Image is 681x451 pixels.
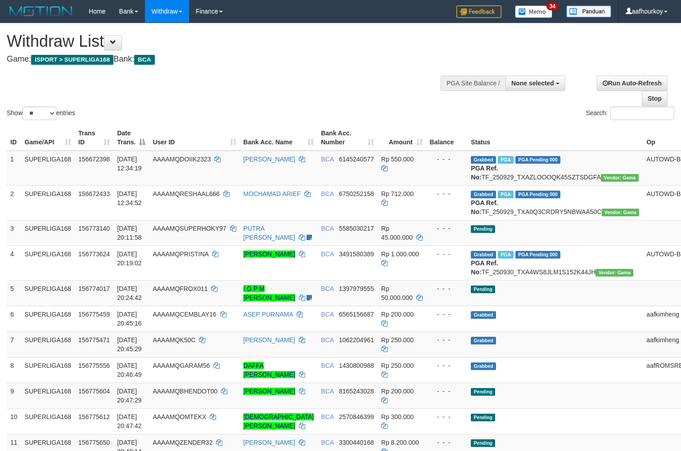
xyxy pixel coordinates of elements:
span: AAAAMQGARAM56 [153,362,210,369]
td: 7 [7,331,21,357]
span: 156775459 [78,311,110,318]
td: TF_250929_TXAZLOOOQK45SZTSDGFA [467,151,643,186]
span: 156672433 [78,190,110,197]
span: [DATE] 20:24:42 [117,285,142,301]
span: Grabbed [471,156,496,164]
span: 156773624 [78,250,110,258]
th: Date Trans.: activate to sort column descending [113,125,149,151]
a: MOCHAMAD ARIEF [244,190,301,197]
span: BCA [321,156,334,163]
span: Copy 3300440168 to clipboard [339,439,374,446]
div: - - - [430,224,464,233]
span: BCA [321,250,334,258]
th: Balance [426,125,468,151]
div: - - - [430,361,464,370]
span: Copy 6145240577 to clipboard [339,156,374,163]
a: DAFFA [PERSON_NAME] [244,362,295,378]
th: User ID: activate to sort column ascending [149,125,239,151]
span: BCA [321,336,334,344]
td: SUPERLIGA168 [21,383,75,408]
span: Copy 6750252158 to clipboard [339,190,374,197]
span: Grabbed [471,251,496,259]
td: SUPERLIGA168 [21,306,75,331]
select: Showentries [23,107,56,120]
a: PUTRA [PERSON_NAME] [244,225,295,241]
a: [PERSON_NAME] [244,388,295,395]
input: Search: [610,107,674,120]
th: Bank Acc. Number: activate to sort column ascending [317,125,378,151]
label: Show entries [7,107,75,120]
button: None selected [505,76,565,91]
span: BCA [134,55,154,65]
span: [DATE] 20:47:29 [117,388,142,404]
span: Vendor URL: https://trx31.1velocity.biz [602,209,640,216]
span: 156775604 [78,388,110,395]
b: PGA Ref. No: [471,259,498,276]
a: [DEMOGRAPHIC_DATA][PERSON_NAME] [244,413,314,429]
td: TF_250929_TXA0Q3CRDRY5NBWAA50C [467,185,643,220]
span: [DATE] 20:45:16 [117,311,142,327]
span: None selected [511,80,554,87]
span: Grabbed [471,337,496,344]
b: PGA Ref. No: [471,165,498,181]
span: 156775556 [78,362,110,369]
div: PGA Site Balance / [441,76,505,91]
span: Rp 1.000.000 [381,250,419,258]
td: TF_250930_TXA4WS8JLM1S152K44JH [467,246,643,280]
span: AAAAMQRESHAAL666 [153,190,220,197]
td: 3 [7,220,21,246]
div: - - - [430,284,464,293]
span: AAAAMQPRISTINA [153,250,208,258]
span: [DATE] 20:47:42 [117,413,142,429]
td: 10 [7,408,21,434]
h1: Withdraw List [7,32,445,50]
span: Rp 712.000 [381,190,414,197]
span: Vendor URL: https://trx31.1velocity.biz [601,174,639,182]
span: AAAAMQBHENDOT00 [153,388,217,395]
span: BCA [321,413,334,420]
td: SUPERLIGA168 [21,151,75,186]
img: Button%20Memo.svg [515,5,553,18]
th: Status [467,125,643,151]
label: Search: [586,107,674,120]
a: I G P M [PERSON_NAME] [244,285,295,301]
td: SUPERLIGA168 [21,331,75,357]
span: Marked by aafsoycanthlai [498,191,514,198]
td: SUPERLIGA168 [21,280,75,306]
span: Pending [471,225,495,233]
div: - - - [430,412,464,421]
span: PGA Pending [515,156,560,164]
span: Rp 300.000 [381,413,414,420]
span: 156775471 [78,336,110,344]
td: 2 [7,185,21,220]
span: Grabbed [471,362,496,370]
img: MOTION_logo.png [7,4,75,18]
th: ID [7,125,21,151]
span: Copy 1430800988 to clipboard [339,362,374,369]
span: [DATE] 20:11:58 [117,225,142,241]
span: Copy 6565156687 to clipboard [339,311,374,318]
th: Game/API: activate to sort column ascending [21,125,75,151]
span: Grabbed [471,311,496,319]
div: - - - [430,155,464,164]
span: Vendor URL: https://trx31.1velocity.biz [595,269,633,277]
a: [PERSON_NAME] [244,439,295,446]
a: Run Auto-Refresh [597,76,667,91]
span: BCA [321,388,334,395]
h4: Game: Bank: [7,55,445,64]
div: - - - [430,387,464,396]
span: Rp 50.000.000 [381,285,413,301]
span: 156775650 [78,439,110,446]
img: Feedback.jpg [456,5,501,18]
span: 156672398 [78,156,110,163]
span: Rp 250.000 [381,362,414,369]
span: [DATE] 20:46:49 [117,362,142,378]
span: Pending [471,414,495,421]
span: Copy 2570846399 to clipboard [339,413,374,420]
a: [PERSON_NAME] [244,156,295,163]
a: Stop [642,91,667,106]
span: [DATE] 12:34:19 [117,156,142,172]
td: SUPERLIGA168 [21,185,75,220]
span: [DATE] 20:45:29 [117,336,142,353]
td: 8 [7,357,21,383]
